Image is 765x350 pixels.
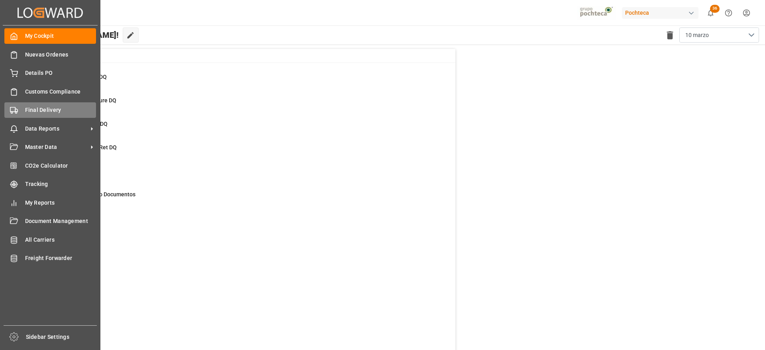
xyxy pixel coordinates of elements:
a: All Carriers [4,232,96,247]
a: 322Pendiente Envio DocumentosDetails PO [41,190,445,207]
button: Help Center [720,4,738,22]
span: CO2e Calculator [25,162,96,170]
div: Pochteca [622,7,698,19]
a: 3Missing Departure DQDetails PO [41,96,445,113]
span: Freight Forwarder [25,254,96,262]
a: Details PO [4,65,96,81]
a: Final Delivery [4,102,96,118]
button: show 36 new notifications [702,4,720,22]
span: My Reports [25,199,96,207]
span: 10 marzo [685,31,709,39]
span: Hello [PERSON_NAME]! [33,27,119,43]
span: 36 [710,5,720,13]
span: Final Delivery [25,106,96,114]
span: Sidebar Settings [26,333,97,341]
span: Details PO [25,69,96,77]
span: Nuevas Ordenes [25,51,96,59]
a: My Cockpit [4,28,96,44]
a: Document Management [4,213,96,229]
span: My Cockpit [25,32,96,40]
a: 41New Creations DQDetails PO [41,73,445,90]
span: Data Reports [25,125,88,133]
a: Freight Forwarder [4,250,96,266]
a: CO2e Calculator [4,158,96,173]
a: 911Con DemorasFinal Delivery [41,214,445,231]
a: 57In ProgressDetails PO [41,167,445,184]
a: Customs Compliance [4,84,96,99]
a: My Reports [4,195,96,210]
span: Document Management [25,217,96,225]
img: pochtecaImg.jpg_1689854062.jpg [577,6,617,20]
button: Pochteca [622,5,702,20]
a: Nuevas Ordenes [4,47,96,62]
button: open menu [679,27,759,43]
span: Tracking [25,180,96,188]
a: 13Missing Empty Ret DQDetails PO [41,143,445,160]
span: Customs Compliance [25,88,96,96]
a: 9Missing Arrival DQDetails PO [41,120,445,137]
span: Master Data [25,143,88,151]
a: Tracking [4,176,96,192]
span: All Carriers [25,236,96,244]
